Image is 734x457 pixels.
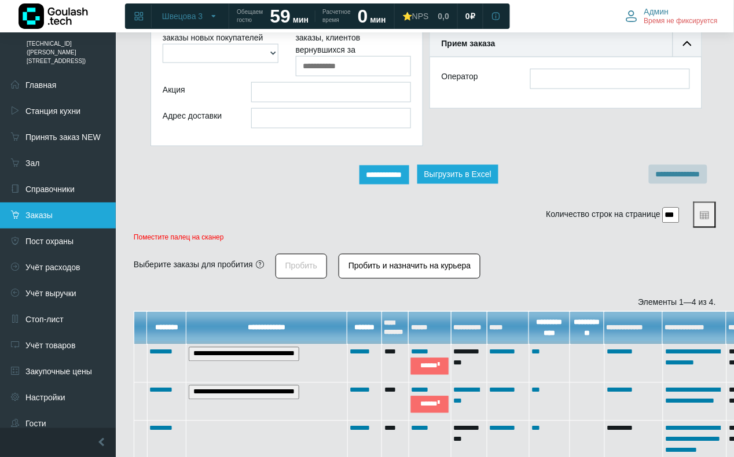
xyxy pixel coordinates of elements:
div: Акция [154,82,243,102]
span: ₽ [470,11,475,21]
button: Выгрузить в Excel [417,165,499,184]
strong: 0 [358,6,368,27]
div: Выберите заказы для пробития [134,259,253,271]
span: мин [370,15,386,24]
img: Логотип компании Goulash.tech [19,3,88,29]
a: ⭐NPS 0,0 [395,6,456,27]
img: collapse [683,39,692,48]
button: Швецова 3 [155,7,225,25]
a: Обещаем гостю 59 мин Расчетное время 0 мин [230,6,393,27]
span: мин [293,15,309,24]
b: Прием заказа [442,39,496,48]
span: Обещаем гостю [237,8,263,24]
div: Адрес доставки [154,108,243,128]
button: Пробить и назначить на курьера [339,254,480,279]
a: 0 ₽ [458,6,482,27]
button: Пробить [276,254,327,279]
div: заказы новых покупателей [154,32,287,76]
div: ⭐ [402,11,429,21]
span: Расчетное время [322,8,350,24]
button: Админ Время не фиксируется [619,4,725,28]
span: 0 [465,11,470,21]
span: Время не фиксируется [644,17,718,26]
div: заказы, клиентов вернувшихся за [287,32,420,76]
span: Швецова 3 [162,11,203,21]
span: Админ [644,6,669,17]
label: Оператор [442,71,478,83]
label: Количество строк на странице [546,209,661,221]
p: Поместите палец на сканер [134,234,716,242]
strong: 59 [270,6,291,27]
span: NPS [412,12,429,21]
div: Элементы 1—4 из 4. [134,297,716,309]
span: 0,0 [438,11,449,21]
